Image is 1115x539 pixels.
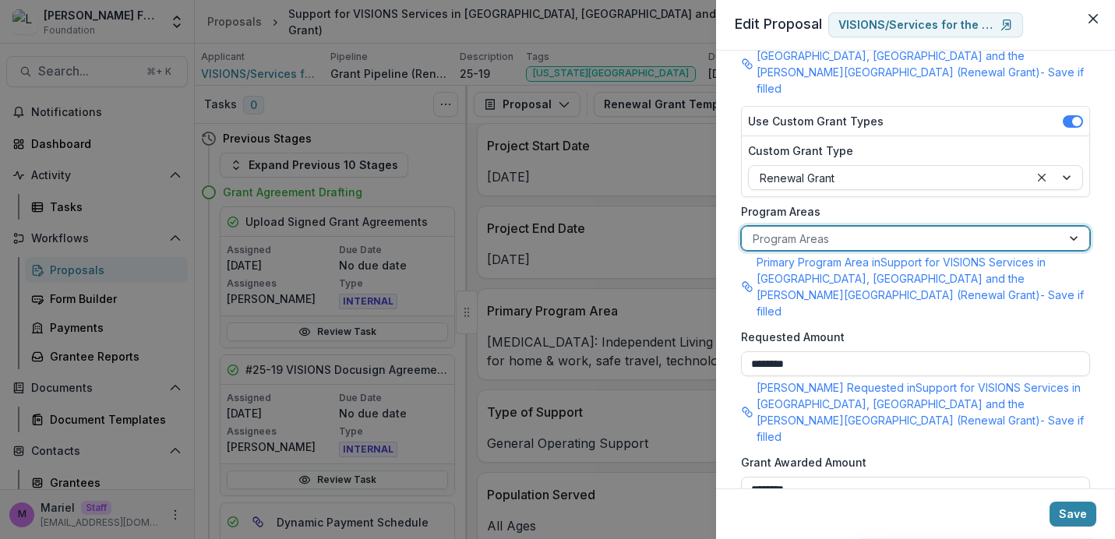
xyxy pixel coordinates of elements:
[735,16,822,32] span: Edit Proposal
[828,12,1023,37] a: VISIONS/Services for the Blind and Visually Impaired
[838,19,994,32] p: VISIONS/Services for the Blind and Visually Impaired
[757,379,1090,445] p: [PERSON_NAME] Requested in Support for VISIONS Services in [GEOGRAPHIC_DATA], [GEOGRAPHIC_DATA] a...
[1032,168,1051,187] div: Clear selected options
[757,254,1090,319] p: Primary Program Area in Support for VISIONS Services in [GEOGRAPHIC_DATA], [GEOGRAPHIC_DATA] and ...
[757,31,1090,97] p: Grant Number in Support for VISIONS Services in [GEOGRAPHIC_DATA], [GEOGRAPHIC_DATA] and the [PER...
[748,143,1074,159] label: Custom Grant Type
[741,329,1081,345] label: Requested Amount
[1050,502,1096,527] button: Save
[748,113,884,129] label: Use Custom Grant Types
[741,203,1081,220] label: Program Areas
[741,454,1081,470] label: Grant Awarded Amount
[1081,6,1106,31] button: Close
